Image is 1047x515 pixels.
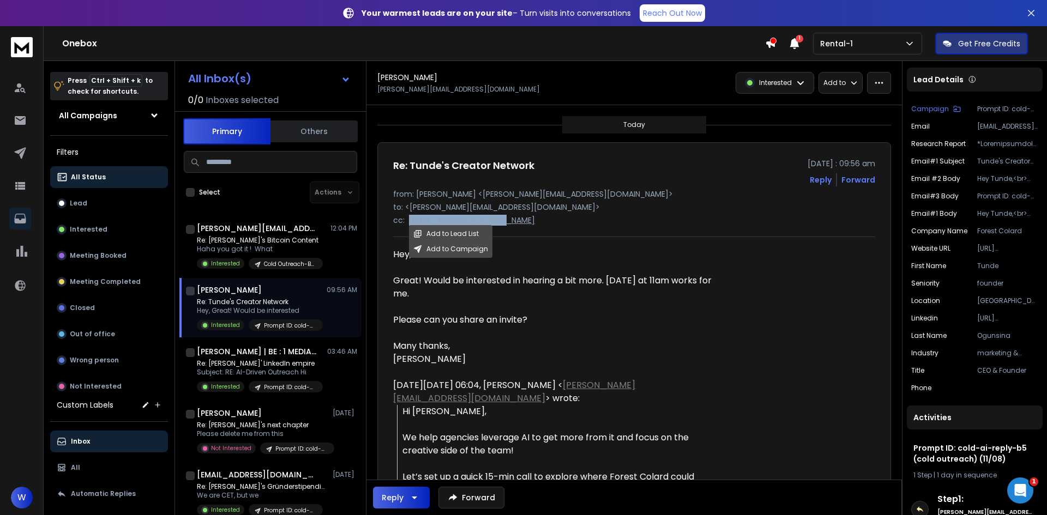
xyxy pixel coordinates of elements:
button: Primary [183,118,270,144]
p: 03:46 AM [327,347,357,356]
span: 1 Step [913,470,932,480]
p: Prompt ID: cold-ai-reply-b7 (cold outreach) (11/08) [264,506,316,514]
button: Campaign [911,105,961,113]
span: Add to Lead List [422,229,479,238]
p: Interested [211,321,240,329]
button: Add to Campaign [413,245,488,253]
button: Reply [810,174,832,185]
p: Press to check for shortcuts. [68,75,153,97]
button: Forward [438,487,504,508]
span: Ctrl + Shift + k [89,74,142,87]
button: Wrong person [50,349,168,371]
p: Add to [823,78,846,87]
p: Today [623,120,645,129]
p: Automatic Replies [71,489,136,498]
iframe: Intercom live chat [1007,477,1033,504]
p: Hey Tunde,<br><br>Just following up 🙂<br><br>The AI Audit often identifies ways to scale faster a... [977,174,1038,183]
img: logo [11,37,33,57]
button: Not Interested [50,375,168,397]
p: We are CET, but we [197,491,328,500]
p: Seniority [911,279,940,288]
button: Closed [50,297,168,319]
p: Re: Tunde's Creator Network [197,298,323,306]
p: [DATE] : 09:56 am [808,158,875,169]
span: Add to Campaign [422,245,488,253]
button: Get Free Credits [935,33,1028,54]
button: All Status [50,166,168,188]
p: Last Name [911,331,947,340]
div: Many thanks, [PERSON_NAME] [393,340,712,366]
p: Email#1 Body [911,209,957,218]
p: Re: [PERSON_NAME]' LinkedIn empire [197,359,323,368]
button: Others [270,119,358,143]
p: Email #2 Body [911,174,960,183]
div: Forward [841,174,875,185]
button: All [50,457,168,478]
button: Out of office [50,323,168,345]
p: Interested [211,259,240,268]
p: Forest Colard [977,227,1038,235]
div: Hey, [393,248,712,366]
button: Meeting Completed [50,271,168,293]
h1: [PERSON_NAME][EMAIL_ADDRESS][DOMAIN_NAME] [197,223,317,234]
div: | [913,471,1036,480]
p: Subject: RE: AI-Driven Outreach Hi [197,368,323,377]
h3: Inboxes selected [206,94,279,107]
p: Prompt ID: cold-ai-reply-b5 (cold outreach) (11/08) [264,322,316,330]
h6: Step 1 : [937,493,1033,506]
p: Hey Tunde,<br><br>The way you've built Forest Colard by leveraging content creators across multip... [977,209,1038,218]
p: Email#3 Body [911,192,959,201]
p: CEO & Founder [977,366,1038,375]
button: Inbox [50,431,168,452]
p: Meeting Completed [70,277,141,286]
p: cc: [393,215,405,226]
span: 1 [796,35,803,43]
p: [PERSON_NAME][EMAIL_ADDRESS][DOMAIN_NAME] [377,85,540,94]
p: Interested [759,78,792,87]
a: Reach Out Now [640,4,705,22]
button: W [11,487,33,508]
p: Prompt ID: cold-ai-reply-b5 (cold outreach) [977,192,1038,201]
p: Wrong person [70,356,119,365]
div: Let’s set up a quick 15-min call to explore where Forest Colard could take advantage ? Wed 11:00,... [402,470,712,496]
div: Reply [382,492,404,503]
p: Lead Details [913,74,964,85]
p: industry [911,349,938,358]
p: Meeting Booked [70,251,127,260]
p: Cold Outreach-B7 (12/08) [264,260,316,268]
p: Inbox [71,437,90,446]
p: Re: [PERSON_NAME]'s Bitcoin Content [197,236,323,245]
p: Lead [70,199,87,208]
div: Great! Would be interested in hearing a bit more. [DATE] at 11am works for me. [393,274,712,300]
p: Re: [PERSON_NAME]'s Gründerstipendiat achievement [197,482,328,491]
p: Research Report [911,140,966,148]
p: Prompt ID: cold-ai-reply-b7 (cold outreach) (11/08) [264,383,316,391]
label: Select [199,188,220,197]
p: 12:04 PM [330,224,357,233]
p: Campaign [911,105,949,113]
p: All [71,463,80,472]
p: Interested [211,383,240,391]
p: Company Name [911,227,967,235]
p: marketing & advertising [977,349,1038,358]
p: 09:56 AM [327,286,357,294]
h3: Filters [50,144,168,160]
p: [EMAIL_ADDRESS][DOMAIN_NAME] [977,122,1038,131]
p: Tunde's Creator Network [977,157,1038,166]
span: 0 / 0 [188,94,203,107]
a: [PERSON_NAME][EMAIL_ADDRESS][DOMAIN_NAME] [393,379,635,404]
span: 1 [1030,477,1038,486]
div: We help agencies leverage AI to get more from it and focus on the creative side of the team! [402,431,712,457]
p: Email [911,122,930,131]
p: Out of office [70,330,115,338]
p: Please delete me from this [197,429,328,438]
p: [GEOGRAPHIC_DATA], [GEOGRAPHIC_DATA] [977,296,1038,305]
p: Re: [PERSON_NAME]'s next chapter [197,421,328,429]
p: Not Interested [211,444,251,452]
p: founder [977,279,1038,288]
p: Interested [211,506,240,514]
p: title [911,366,924,375]
p: Haha you got it ! What [197,245,323,253]
p: Not Interested [70,382,122,391]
